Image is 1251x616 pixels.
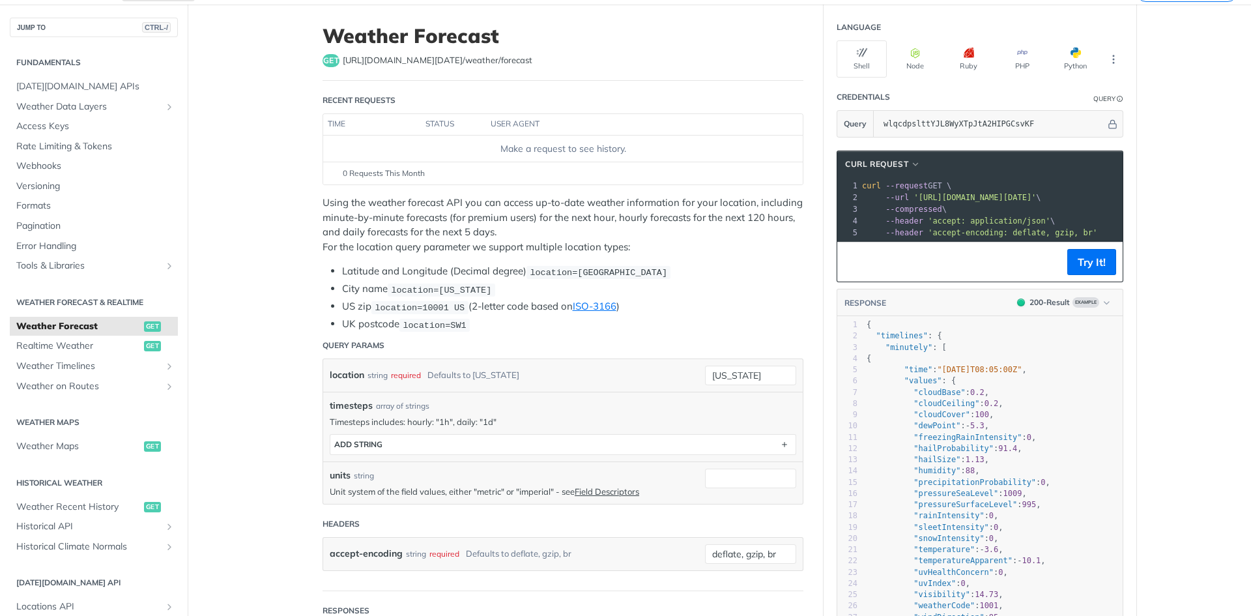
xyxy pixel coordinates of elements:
[837,499,857,510] div: 17
[323,518,360,530] div: Headers
[961,579,966,588] span: 0
[966,466,975,475] span: 88
[862,193,1041,202] span: \
[867,410,994,419] span: : ,
[837,203,859,215] div: 3
[837,510,857,521] div: 18
[867,511,998,520] span: : ,
[10,537,178,557] a: Historical Climate NormalsShow subpages for Historical Climate Normals
[1022,556,1041,565] span: 10.1
[890,40,940,78] button: Node
[16,600,161,613] span: Locations API
[16,220,175,233] span: Pagination
[16,380,161,393] span: Weather on Routes
[867,568,1008,577] span: : ,
[837,111,874,137] button: Query
[837,409,857,420] div: 9
[837,420,857,432] div: 10
[837,215,859,227] div: 4
[844,118,867,130] span: Query
[375,302,465,312] span: location=10001 US
[966,421,970,430] span: -
[837,544,857,555] div: 21
[845,158,908,170] span: cURL Request
[970,421,985,430] span: 5.3
[10,497,178,517] a: Weather Recent Historyget
[1003,489,1022,498] span: 1009
[376,400,429,412] div: array of strings
[164,521,175,532] button: Show subpages for Historical API
[837,578,857,589] div: 24
[989,511,994,520] span: 0
[164,542,175,552] button: Show subpages for Historical Climate Normals
[323,196,803,254] p: Using the weather forecast API you can access up-to-date weather information for your location, i...
[913,568,994,577] span: "uvHealthConcern"
[862,205,947,214] span: \
[403,320,466,330] span: location=SW1
[1106,117,1119,130] button: Hide
[837,180,859,192] div: 1
[913,489,998,498] span: "pressureSeaLevel"
[913,455,960,464] span: "hailSize"
[867,433,1036,442] span: : ,
[330,366,364,385] label: location
[164,381,175,392] button: Show subpages for Weather on Routes
[16,160,175,173] span: Webhooks
[16,360,161,373] span: Weather Timelines
[342,299,803,314] li: US zip (2-letter code based on )
[979,545,984,554] span: -
[328,142,798,156] div: Make a request to see history.
[867,556,1046,565] span: : ,
[837,364,857,375] div: 5
[10,357,178,376] a: Weather TimelinesShow subpages for Weather Timelines
[837,375,857,387] div: 6
[10,517,178,536] a: Historical APIShow subpages for Historical API
[16,140,175,153] span: Rate Limiting & Tokens
[330,416,796,428] p: Timesteps includes: hourly: "1h", daily: "1d"
[837,398,857,409] div: 8
[142,22,171,33] span: CTRL-/
[885,205,942,214] span: --compressed
[928,228,1097,237] span: 'accept-encoding: deflate, gzip, br'
[1029,297,1070,308] div: 200 - Result
[837,227,859,239] div: 5
[575,486,639,497] a: Field Descriptors
[16,501,141,514] span: Weather Recent History
[837,387,857,398] div: 7
[867,354,871,363] span: {
[837,522,857,533] div: 19
[970,388,985,397] span: 0.2
[913,388,965,397] span: "cloudBase"
[904,376,942,385] span: "values"
[837,330,857,342] div: 2
[10,196,178,216] a: Formats
[16,120,175,133] span: Access Keys
[10,417,178,428] h2: Weather Maps
[10,18,178,37] button: JUMP TOCTRL-/
[979,601,998,610] span: 1001
[837,40,887,78] button: Shell
[837,454,857,465] div: 13
[966,455,985,464] span: 1.13
[10,477,178,489] h2: Historical Weather
[913,410,970,419] span: "cloudCover"
[367,366,388,385] div: string
[330,486,698,497] p: Unit system of the field values, either "metric" or "imperial" - see
[989,534,994,543] span: 0
[16,180,175,193] span: Versioning
[862,181,881,190] span: curl
[16,320,141,333] span: Weather Forecast
[867,399,1003,408] span: : ,
[867,388,989,397] span: : ,
[16,100,161,113] span: Weather Data Layers
[913,478,1036,487] span: "precipitationProbability"
[985,545,999,554] span: 3.6
[913,556,1013,565] span: "temperatureApparent"
[844,297,887,310] button: RESPONSE
[1093,94,1115,104] div: Query
[867,489,1027,498] span: : ,
[867,421,989,430] span: : ,
[323,54,339,67] span: get
[343,168,425,179] span: 0 Requests This Month
[913,590,970,599] span: "visibility"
